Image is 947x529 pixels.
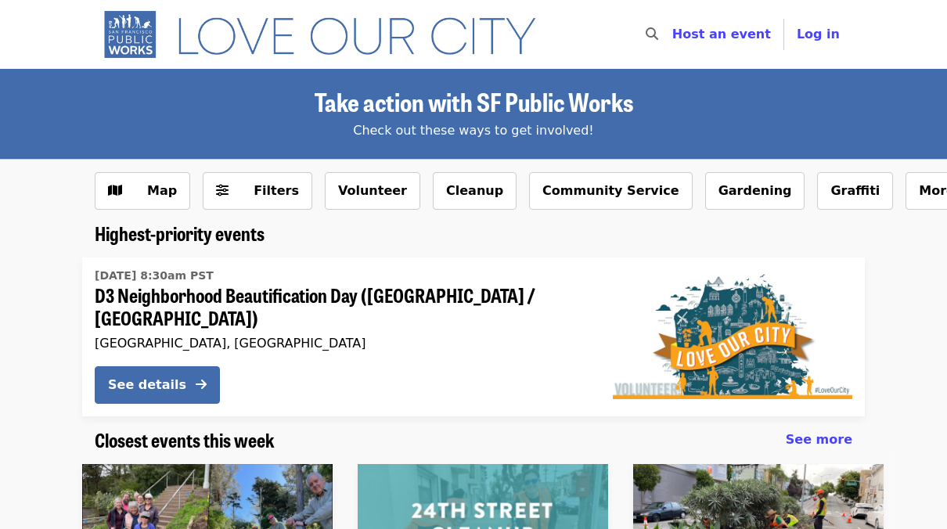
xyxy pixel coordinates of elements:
[786,432,852,447] span: See more
[196,377,207,392] i: arrow-right icon
[95,284,588,329] span: D3 Neighborhood Beautification Day ([GEOGRAPHIC_DATA] / [GEOGRAPHIC_DATA])
[613,274,852,399] img: D3 Neighborhood Beautification Day (North Beach / Russian Hill) organized by SF Public Works
[529,172,693,210] button: Community Service
[108,376,186,394] div: See details
[668,16,680,53] input: Search
[705,172,805,210] button: Gardening
[95,172,190,210] button: Show map view
[315,83,633,120] span: Take action with SF Public Works
[817,172,893,210] button: Graffiti
[784,19,852,50] button: Log in
[95,219,265,247] span: Highest-priority events
[95,268,214,284] time: [DATE] 8:30am PST
[147,183,177,198] span: Map
[95,9,559,59] img: SF Public Works - Home
[786,430,852,449] a: See more
[108,183,122,198] i: map icon
[433,172,517,210] button: Cleanup
[325,172,420,210] button: Volunteer
[95,336,588,351] div: [GEOGRAPHIC_DATA], [GEOGRAPHIC_DATA]
[203,172,312,210] button: Filters (0 selected)
[95,429,275,452] a: Closest events this week
[797,27,840,41] span: Log in
[254,183,299,198] span: Filters
[672,27,771,41] a: Host an event
[82,257,865,416] a: See details for "D3 Neighborhood Beautification Day (North Beach / Russian Hill)"
[646,27,658,41] i: search icon
[95,366,220,404] button: See details
[216,183,229,198] i: sliders-h icon
[95,426,275,453] span: Closest events this week
[82,429,865,452] div: Closest events this week
[95,121,852,140] div: Check out these ways to get involved!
